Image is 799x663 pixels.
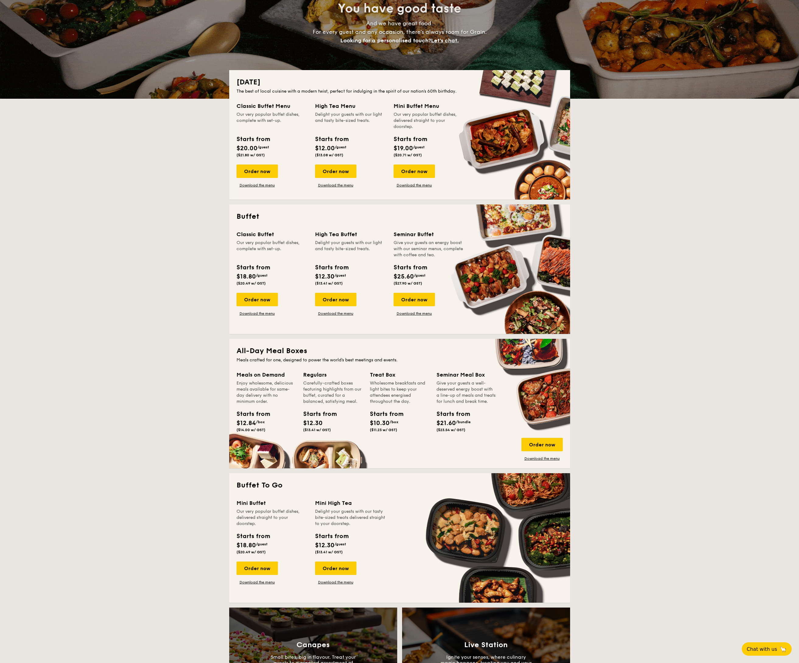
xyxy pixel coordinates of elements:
h3: Canapes [296,641,330,649]
div: High Tea Buffet [315,230,386,239]
span: Chat with us [747,646,777,652]
span: $18.80 [237,542,256,549]
div: Meals on Demand [237,370,296,379]
div: Starts from [237,263,270,272]
h2: [DATE] [237,77,563,87]
div: Starts from [394,135,427,144]
span: /guest [258,145,269,149]
div: Order now [237,165,278,178]
span: $20.00 [237,145,258,152]
div: Classic Buffet [237,230,308,239]
div: Starts from [436,409,464,419]
a: Download the menu [315,183,356,188]
span: /guest [256,542,268,546]
div: Wholesome breakfasts and light bites to keep your attendees energised throughout the day. [370,380,429,405]
div: Starts from [237,409,264,419]
div: Give your guests a well-deserved energy boost with a line-up of meals and treats for lunch and br... [436,380,496,405]
a: Download the menu [394,311,435,316]
div: Order now [394,293,435,306]
div: Regulars [303,370,363,379]
span: /guest [335,273,346,278]
div: Meals crafted for one, designed to power the world's best meetings and events. [237,357,563,363]
div: Delight your guests with our light and tasty bite-sized treats. [315,240,386,258]
div: Starts from [237,532,270,541]
div: Our very popular buffet dishes, delivered straight to your doorstep. [237,509,308,527]
span: $12.84 [237,420,256,427]
h2: Buffet [237,212,563,222]
button: Chat with us🦙 [742,642,792,656]
span: $19.00 [394,145,413,152]
span: ($20.71 w/ GST) [394,153,422,157]
span: ($20.49 w/ GST) [237,550,266,554]
span: $18.80 [237,273,256,280]
h2: All-Day Meal Boxes [237,346,563,356]
span: /guest [335,145,346,149]
h3: Live Station [464,641,508,649]
div: Our very popular buffet dishes, delivered straight to your doorstep. [394,112,465,130]
div: The best of local cuisine with a modern twist, perfect for indulging in the spirit of our nation’... [237,88,563,94]
span: And we have great food. For every guest and any occasion, there’s always room for Grain. [313,20,487,44]
span: /bundle [456,420,471,424]
span: /box [256,420,265,424]
span: $12.30 [315,273,335,280]
div: Order now [521,438,563,451]
span: ($13.41 w/ GST) [303,428,331,432]
span: Let's chat. [431,37,459,44]
a: Download the menu [315,580,356,585]
div: Starts from [237,135,270,144]
div: Starts from [303,409,331,419]
div: Delight your guests with our light and tasty bite-sized treats. [315,112,386,130]
div: Mini Buffet [237,499,308,507]
div: Starts from [315,263,348,272]
h2: Buffet To Go [237,480,563,490]
a: Download the menu [521,456,563,461]
span: ($27.90 w/ GST) [394,281,422,285]
span: Looking for a personalised touch? [340,37,431,44]
span: $10.30 [370,420,390,427]
div: Enjoy wholesome, delicious meals available for same-day delivery with no minimum order. [237,380,296,405]
span: /guest [414,273,426,278]
span: ($11.23 w/ GST) [370,428,397,432]
span: ($14.00 w/ GST) [237,428,265,432]
a: Download the menu [237,311,278,316]
span: $25.60 [394,273,414,280]
a: Download the menu [315,311,356,316]
div: Order now [315,165,356,178]
div: Treat Box [370,370,429,379]
div: Seminar Buffet [394,230,465,239]
span: $21.60 [436,420,456,427]
div: Order now [315,562,356,575]
a: Download the menu [237,580,278,585]
span: ($21.80 w/ GST) [237,153,265,157]
span: $12.30 [315,542,335,549]
div: Delight your guests with our tasty bite-sized treats delivered straight to your doorstep. [315,509,386,527]
span: ($13.41 w/ GST) [315,281,343,285]
div: High Tea Menu [315,102,386,110]
div: Mini Buffet Menu [394,102,465,110]
div: Starts from [315,135,348,144]
div: Carefully-crafted boxes featuring highlights from our buffet, curated for a balanced, satisfying ... [303,380,363,405]
div: Mini High Tea [315,499,386,507]
span: You have good taste [338,1,461,16]
span: ($20.49 w/ GST) [237,281,266,285]
div: Our very popular buffet dishes, complete with set-up. [237,240,308,258]
div: Starts from [370,409,397,419]
div: Seminar Meal Box [436,370,496,379]
div: Order now [315,293,356,306]
div: Classic Buffet Menu [237,102,308,110]
div: Order now [394,165,435,178]
span: ($13.41 w/ GST) [315,550,343,554]
div: Starts from [315,532,348,541]
span: ($23.54 w/ GST) [436,428,465,432]
span: $12.00 [315,145,335,152]
a: Download the menu [237,183,278,188]
a: Download the menu [394,183,435,188]
span: 🦙 [780,646,787,653]
div: Our very popular buffet dishes, complete with set-up. [237,112,308,130]
span: /box [390,420,398,424]
div: Give your guests an energy boost with our seminar menus, complete with coffee and tea. [394,240,465,258]
span: /guest [413,145,425,149]
span: /guest [256,273,268,278]
div: Order now [237,562,278,575]
span: $12.30 [303,420,323,427]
